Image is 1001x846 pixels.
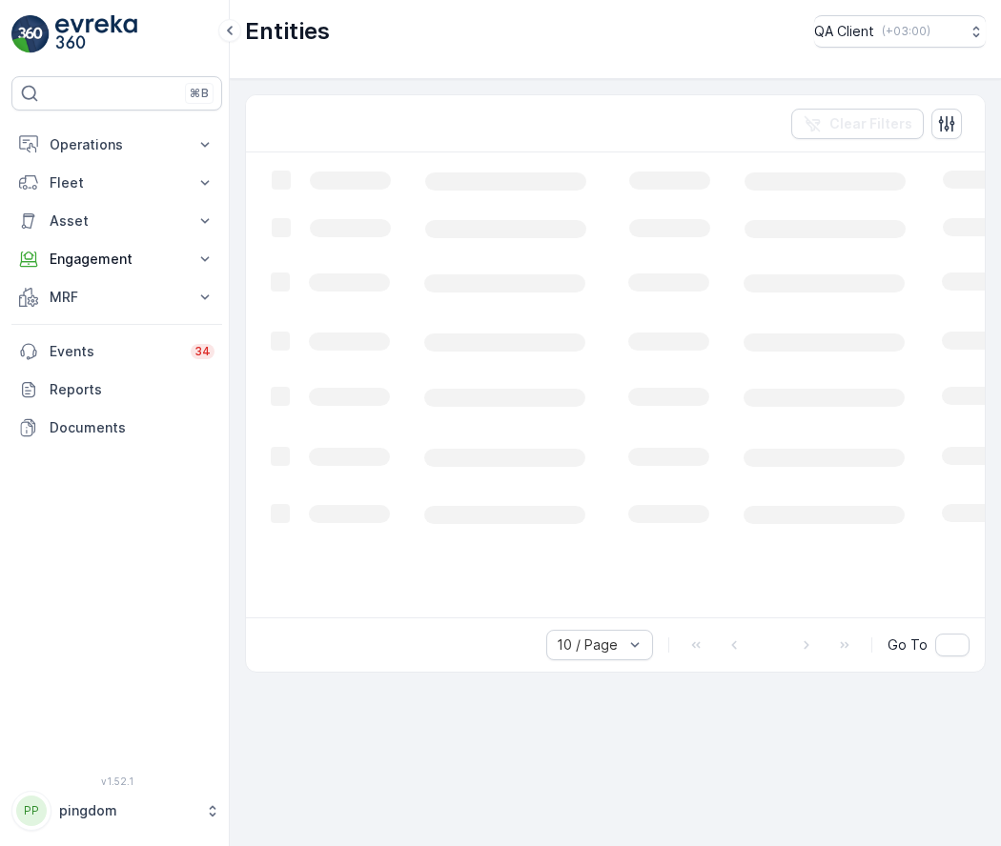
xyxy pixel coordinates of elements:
[11,240,222,278] button: Engagement
[50,250,184,269] p: Engagement
[50,135,184,154] p: Operations
[50,173,184,192] p: Fleet
[11,202,222,240] button: Asset
[245,16,330,47] p: Entities
[829,114,912,133] p: Clear Filters
[50,342,179,361] p: Events
[814,22,874,41] p: QA Client
[55,15,137,53] img: logo_light-DOdMpM7g.png
[50,380,214,399] p: Reports
[50,288,184,307] p: MRF
[11,775,222,787] span: v 1.52.1
[11,332,222,371] a: Events34
[11,15,50,53] img: logo
[814,15,986,48] button: QA Client(+03:00)
[50,211,184,231] p: Asset
[190,86,209,101] p: ⌘B
[11,278,222,316] button: MRF
[888,635,928,655] span: Go To
[194,344,211,359] p: 34
[50,418,214,437] p: Documents
[11,791,222,831] button: PPpingdom
[11,126,222,164] button: Operations
[59,801,195,820] p: pingdom
[11,164,222,202] button: Fleet
[11,409,222,447] a: Documents
[16,796,47,826] div: PP
[11,371,222,409] a: Reports
[791,109,924,139] button: Clear Filters
[882,24,930,39] p: ( +03:00 )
